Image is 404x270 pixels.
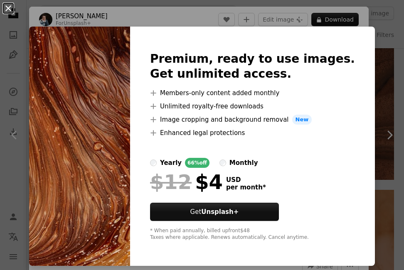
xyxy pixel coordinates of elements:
span: $12 [150,171,192,193]
div: yearly [160,158,182,168]
h2: Premium, ready to use images. Get unlimited access. [150,52,355,81]
button: GetUnsplash+ [150,203,279,221]
input: monthly [219,160,226,166]
img: premium_photo-1671209795288-cdbcf73bb53e [29,27,130,266]
li: Unlimited royalty-free downloads [150,101,355,111]
span: New [292,115,312,125]
span: USD [226,176,266,184]
strong: Unsplash+ [201,208,239,216]
div: monthly [229,158,258,168]
div: 66% off [185,158,209,168]
div: $4 [150,171,223,193]
input: yearly66%off [150,160,157,166]
li: Members-only content added monthly [150,88,355,98]
li: Enhanced legal protections [150,128,355,138]
li: Image cropping and background removal [150,115,355,125]
span: per month * [226,184,266,191]
div: * When paid annually, billed upfront $48 Taxes where applicable. Renews automatically. Cancel any... [150,228,355,241]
